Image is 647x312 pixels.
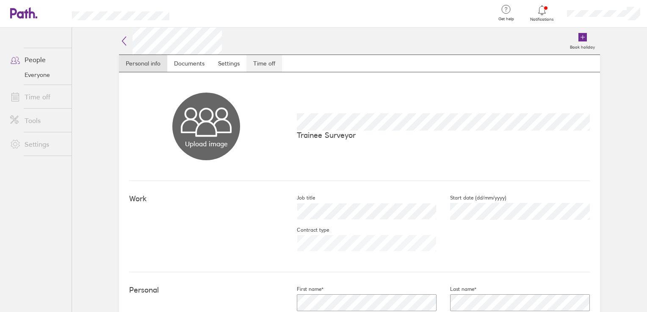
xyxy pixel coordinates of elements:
a: Documents [167,55,211,72]
span: Get help [492,16,520,22]
a: Book holiday [565,27,600,55]
a: Settings [211,55,246,72]
p: Trainee Surveyor [297,131,590,140]
label: Book holiday [565,42,600,50]
a: Everyone [3,68,72,82]
span: Notifications [528,17,556,22]
a: Personal info [119,55,167,72]
h4: Personal [129,286,283,295]
a: Time off [3,88,72,105]
label: Last name* [437,286,476,293]
label: First name* [283,286,323,293]
label: Job title [283,194,315,201]
a: People [3,51,72,68]
a: Tools [3,112,72,129]
a: Time off [246,55,282,72]
h4: Work [129,194,283,203]
a: Notifications [528,4,556,22]
label: Contract type [283,227,329,233]
a: Settings [3,136,72,153]
label: Start date (dd/mm/yyyy) [437,194,506,201]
